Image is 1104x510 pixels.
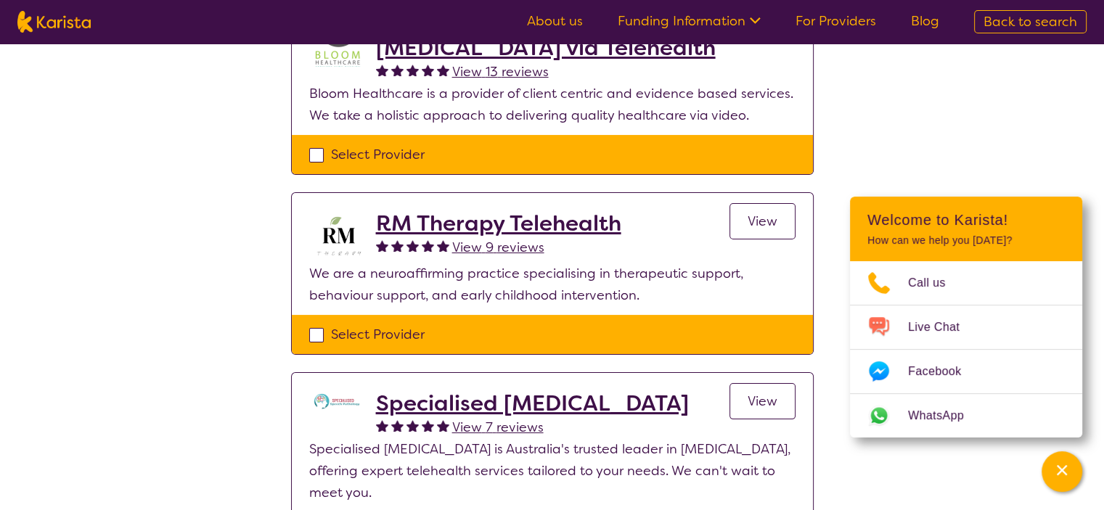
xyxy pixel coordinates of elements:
[850,261,1082,437] ul: Choose channel
[391,64,404,76] img: fullstar
[437,239,449,252] img: fullstar
[850,197,1082,437] div: Channel Menu
[422,419,434,432] img: fullstar
[748,213,777,230] span: View
[406,239,419,252] img: fullstar
[452,63,549,81] span: View 13 reviews
[452,237,544,258] a: View 9 reviews
[911,12,939,30] a: Blog
[376,419,388,432] img: fullstar
[376,239,388,252] img: fullstar
[908,405,981,427] span: WhatsApp
[309,390,367,412] img: tc7lufxpovpqcirzzyzq.png
[309,210,367,263] img: b3hjthhf71fnbidirs13.png
[452,61,549,83] a: View 13 reviews
[850,394,1082,437] a: Web link opens in a new tab.
[406,64,419,76] img: fullstar
[908,316,977,338] span: Live Chat
[422,64,434,76] img: fullstar
[452,239,544,256] span: View 9 reviews
[618,12,761,30] a: Funding Information
[527,12,583,30] a: About us
[796,12,876,30] a: For Providers
[309,83,796,126] p: Bloom Healthcare is a provider of client centric and evidence based services. We take a holistic ...
[422,239,434,252] img: fullstar
[729,203,796,239] a: View
[437,64,449,76] img: fullstar
[867,234,1065,247] p: How can we help you [DATE]?
[391,419,404,432] img: fullstar
[748,392,777,410] span: View
[309,438,796,503] p: Specialised [MEDICAL_DATA] is Australia's trusted leader in [MEDICAL_DATA], offering expert teleh...
[908,361,978,382] span: Facebook
[437,419,449,432] img: fullstar
[376,390,689,416] a: Specialised [MEDICAL_DATA]
[376,210,621,237] a: RM Therapy Telehealth
[984,13,1077,30] span: Back to search
[376,64,388,76] img: fullstar
[309,263,796,306] p: We are a neuroaffirming practice specialising in therapeutic support, behaviour support, and earl...
[391,239,404,252] img: fullstar
[376,9,729,61] a: Bloom Healthcare - [MEDICAL_DATA] via Telehealth
[406,419,419,432] img: fullstar
[867,211,1065,229] h2: Welcome to Karista!
[17,11,91,33] img: Karista logo
[1042,451,1082,492] button: Channel Menu
[974,10,1087,33] a: Back to search
[452,419,544,436] span: View 7 reviews
[908,272,963,294] span: Call us
[452,416,544,438] a: View 7 reviews
[729,383,796,419] a: View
